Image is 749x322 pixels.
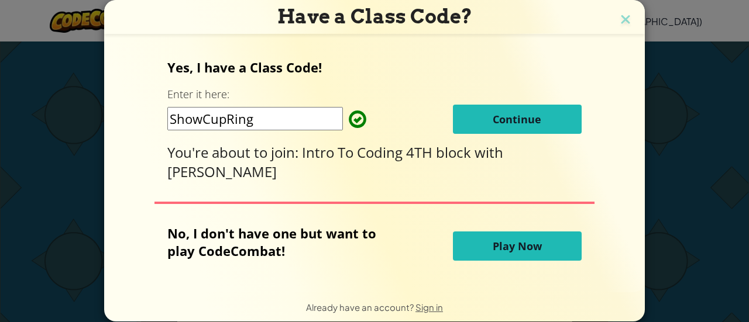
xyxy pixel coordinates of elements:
[475,143,503,162] span: with
[302,143,475,162] span: Intro To Coding 4TH block
[167,224,394,259] p: No, I don't have one but want to play CodeCombat!
[453,231,582,261] button: Play Now
[618,12,633,29] img: close icon
[493,112,541,126] span: Continue
[493,239,542,253] span: Play Now
[167,162,277,181] span: [PERSON_NAME]
[167,87,229,102] label: Enter it here:
[415,302,443,313] a: Sign in
[277,5,472,28] span: Have a Class Code?
[167,58,581,76] p: Yes, I have a Class Code!
[167,143,302,162] span: You're about to join:
[306,302,415,313] span: Already have an account?
[453,105,582,134] button: Continue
